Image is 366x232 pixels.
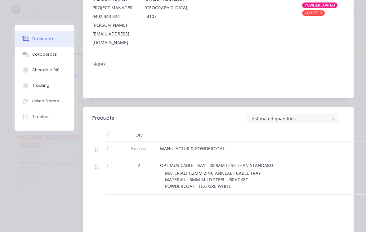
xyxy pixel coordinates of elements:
[32,52,57,57] div: Collaborate
[32,36,59,42] div: Order details
[138,162,140,169] span: 2
[165,170,261,189] span: MATERIAL: 1.2MM ZINC ANNEAL - CABLE TRAY MATERIAL: 3MM MILD STEEL - BRACKET POWDERCOAT: TEXTURE W...
[15,47,74,62] button: Collaborate
[32,83,49,88] div: Tracking
[32,114,49,119] div: Timeline
[15,78,74,93] button: Tracking
[92,12,135,21] div: 0402 343 324
[92,21,135,47] div: [PERSON_NAME][EMAIL_ADDRESS][DOMAIN_NAME]
[302,2,337,8] div: POWDERCOATED
[15,62,74,78] button: Checklists 0/0
[145,3,188,21] div: [GEOGRAPHIC_DATA], , 4107
[15,93,74,109] button: Linked Orders
[15,31,74,47] button: Order details
[160,162,273,168] span: OPTIMUS CABLE TRAY - 300MM LESS THAN STANDARD
[120,129,158,142] div: Qty
[160,146,225,151] span: MANUFACTUR & POWDERCOAT
[15,109,74,124] button: Timeline
[123,145,155,152] span: External
[92,61,344,67] div: Notes
[32,98,59,104] div: Linked Orders
[92,114,114,122] div: Products
[302,10,325,16] div: xQUOTED
[32,67,60,73] div: Checklists 0/0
